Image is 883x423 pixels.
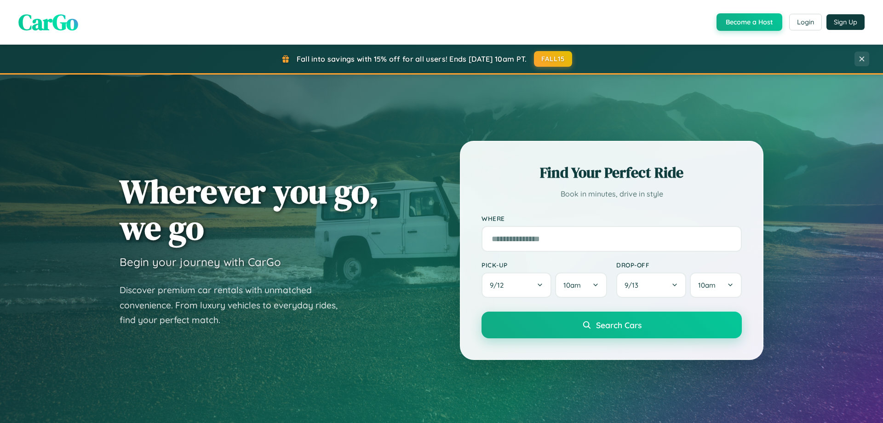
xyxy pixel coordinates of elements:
[120,255,281,269] h3: Begin your journey with CarGo
[297,54,527,64] span: Fall into savings with 15% off for all users! Ends [DATE] 10am PT.
[482,312,742,338] button: Search Cars
[482,187,742,201] p: Book in minutes, drive in style
[717,13,782,31] button: Become a Host
[596,320,642,330] span: Search Cars
[490,281,508,290] span: 9 / 12
[789,14,822,30] button: Login
[534,51,573,67] button: FALL15
[18,7,78,37] span: CarGo
[482,214,742,222] label: Where
[120,173,379,246] h1: Wherever you go, we go
[826,14,865,30] button: Sign Up
[563,281,581,290] span: 10am
[690,272,742,298] button: 10am
[482,162,742,183] h2: Find Your Perfect Ride
[120,283,350,328] p: Discover premium car rentals with unmatched convenience. From luxury vehicles to everyday rides, ...
[616,272,686,298] button: 9/13
[698,281,716,290] span: 10am
[482,261,607,269] label: Pick-up
[616,261,742,269] label: Drop-off
[625,281,643,290] span: 9 / 13
[482,272,551,298] button: 9/12
[555,272,607,298] button: 10am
